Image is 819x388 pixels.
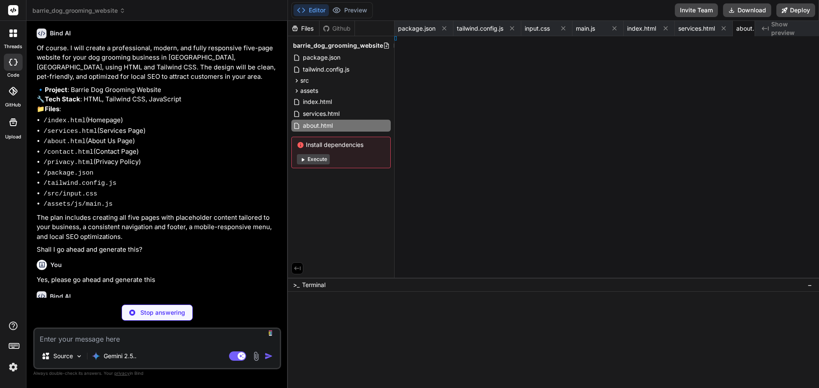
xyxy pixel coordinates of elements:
[114,371,130,376] span: privacy
[329,4,371,16] button: Preview
[264,352,273,360] img: icon
[44,117,86,124] code: /index.html
[293,281,299,289] span: >_
[293,41,383,50] span: barrie_dog_grooming_website
[44,128,97,135] code: /services.html
[806,278,814,292] button: −
[398,24,436,33] span: package.json
[37,43,279,82] p: Of course. I will create a professional, modern, and fully responsive five-page website for your ...
[736,24,766,33] span: about.html
[37,85,279,114] p: 🔹 : Barrie Dog Grooming Website 🔧 : HTML, Tailwind CSS, JavaScript 📁 :
[302,281,325,289] span: Terminal
[37,213,279,242] p: The plan includes creating all five pages with placeholder content tailored to your business, a c...
[5,133,21,141] label: Upload
[297,154,330,164] button: Execute
[678,24,715,33] span: services.html
[44,159,93,166] code: /privacy.html
[251,351,261,361] img: attachment
[44,180,116,187] code: /tailwind.config.js
[44,147,279,158] li: (Contact Page)
[525,24,550,33] span: input.css
[6,360,20,374] img: settings
[45,105,59,113] strong: Files
[7,72,19,79] label: code
[771,20,812,37] span: Show preview
[576,24,595,33] span: main.js
[293,4,329,16] button: Editor
[76,353,83,360] img: Pick Models
[50,261,62,269] h6: You
[44,157,279,168] li: (Privacy Policy)
[140,308,185,317] p: Stop answering
[45,95,80,103] strong: Tech Stack
[300,76,309,85] span: src
[37,245,279,255] p: Shall I go ahead and generate this?
[104,352,136,360] p: Gemini 2.5..
[44,170,93,177] code: /package.json
[675,3,718,17] button: Invite Team
[297,141,385,149] span: Install dependencies
[53,352,73,360] p: Source
[32,6,125,15] span: barrie_dog_grooming_website
[807,281,812,289] span: −
[302,64,350,75] span: tailwind.config.js
[44,149,93,156] code: /contact.html
[723,3,771,17] button: Download
[627,24,656,33] span: index.html
[44,136,279,147] li: (About Us Page)
[288,24,319,33] div: Files
[44,190,97,198] code: /src/input.css
[44,115,279,126] li: (Homepage)
[44,126,279,137] li: (Services Page)
[37,275,279,285] p: Yes, please go ahead and generate this
[92,352,100,360] img: Gemini 2.5 Pro
[302,121,334,131] span: about.html
[300,86,318,95] span: assets
[5,101,21,109] label: GitHub
[457,24,503,33] span: tailwind.config.js
[50,292,71,301] h6: Bind AI
[302,109,340,119] span: services.html
[50,29,71,37] h6: Bind AI
[302,52,341,63] span: package.json
[302,97,333,107] span: index.html
[45,86,67,94] strong: Project
[4,43,22,50] label: threads
[319,24,354,33] div: Github
[33,369,281,377] p: Always double-check its answers. Your in Bind
[776,3,815,17] button: Deploy
[44,201,113,208] code: /assets/js/main.js
[44,138,86,145] code: /about.html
